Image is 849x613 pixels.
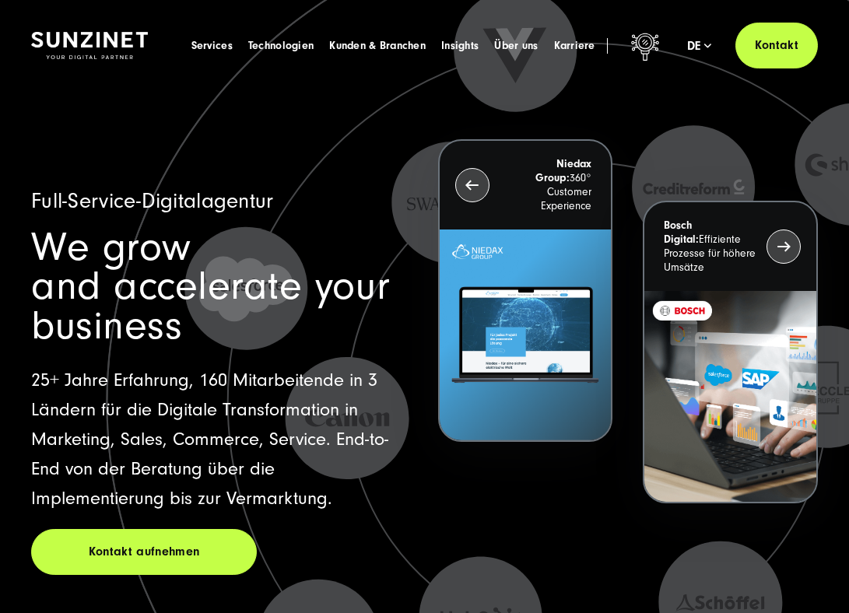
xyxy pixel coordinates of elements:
button: Niedax Group:360° Customer Experience Letztes Projekt von Niedax. Ein Laptop auf dem die Niedax W... [438,139,613,442]
img: BOSCH - Kundeprojekt - Digital Transformation Agentur SUNZINET [644,291,816,502]
a: Kontakt aufnehmen [31,529,257,575]
a: Services [191,38,233,54]
a: Über uns [494,38,538,54]
a: Technologien [248,38,314,54]
span: We grow and accelerate your business [31,224,390,349]
strong: Niedax Group: [535,158,591,184]
a: Insights [441,38,479,54]
p: 360° Customer Experience [498,157,592,213]
img: Letztes Projekt von Niedax. Ein Laptop auf dem die Niedax Website geöffnet ist, auf blauem Hinter... [440,229,612,440]
a: Kunden & Branchen [329,38,426,54]
strong: Bosch Digital: [664,219,699,246]
a: Karriere [554,38,595,54]
div: de [687,38,712,54]
a: Kontakt [735,23,818,68]
button: Bosch Digital:Effiziente Prozesse für höhere Umsätze BOSCH - Kundeprojekt - Digital Transformatio... [643,201,818,503]
img: SUNZINET Full Service Digital Agentur [31,32,148,59]
p: Effiziente Prozesse für höhere Umsätze [664,219,758,275]
p: 25+ Jahre Erfahrung, 160 Mitarbeitende in 3 Ländern für die Digitale Transformation in Marketing,... [31,366,411,513]
span: Full-Service-Digitalagentur [31,189,274,213]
